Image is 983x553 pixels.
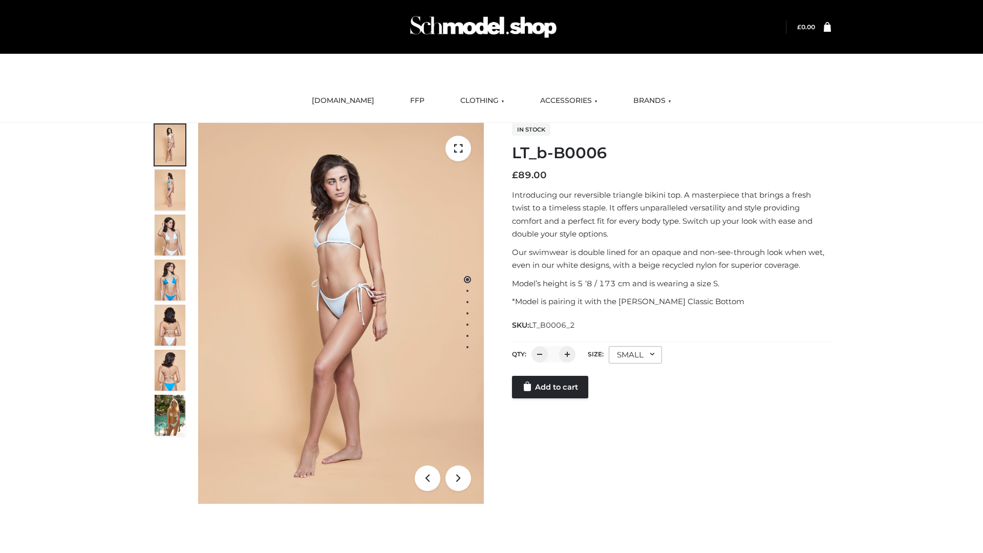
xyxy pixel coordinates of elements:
[532,90,605,112] a: ACCESSORIES
[529,321,575,330] span: LT_B0006_2
[155,260,185,301] img: ArielClassicBikiniTop_CloudNine_AzureSky_OW114ECO_4-scaled.jpg
[198,123,484,504] img: LT_b-B0006
[155,395,185,436] img: Arieltop_CloudNine_AzureSky2.jpg
[626,90,679,112] a: BRANDS
[512,350,526,358] label: QTY:
[512,319,576,331] span: SKU:
[402,90,432,112] a: FFP
[155,350,185,391] img: ArielClassicBikiniTop_CloudNine_AzureSky_OW114ECO_8-scaled.jpg
[512,188,831,241] p: Introducing our reversible triangle bikini top. A masterpiece that brings a fresh twist to a time...
[512,295,831,308] p: *Model is pairing it with the [PERSON_NAME] Classic Bottom
[797,23,801,31] span: £
[512,277,831,290] p: Model’s height is 5 ‘8 / 173 cm and is wearing a size S.
[512,169,518,181] span: £
[609,346,662,364] div: SMALL
[512,246,831,272] p: Our swimwear is double lined for an opaque and non-see-through look when wet, even in our white d...
[512,123,550,136] span: In stock
[155,305,185,346] img: ArielClassicBikiniTop_CloudNine_AzureSky_OW114ECO_7-scaled.jpg
[588,350,604,358] label: Size:
[797,23,815,31] bdi: 0.00
[797,23,815,31] a: £0.00
[512,376,588,398] a: Add to cart
[407,7,560,47] img: Schmodel Admin 964
[512,144,831,162] h1: LT_b-B0006
[155,215,185,256] img: ArielClassicBikiniTop_CloudNine_AzureSky_OW114ECO_3-scaled.jpg
[512,169,547,181] bdi: 89.00
[155,169,185,210] img: ArielClassicBikiniTop_CloudNine_AzureSky_OW114ECO_2-scaled.jpg
[155,124,185,165] img: ArielClassicBikiniTop_CloudNine_AzureSky_OW114ECO_1-scaled.jpg
[304,90,382,112] a: [DOMAIN_NAME]
[453,90,512,112] a: CLOTHING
